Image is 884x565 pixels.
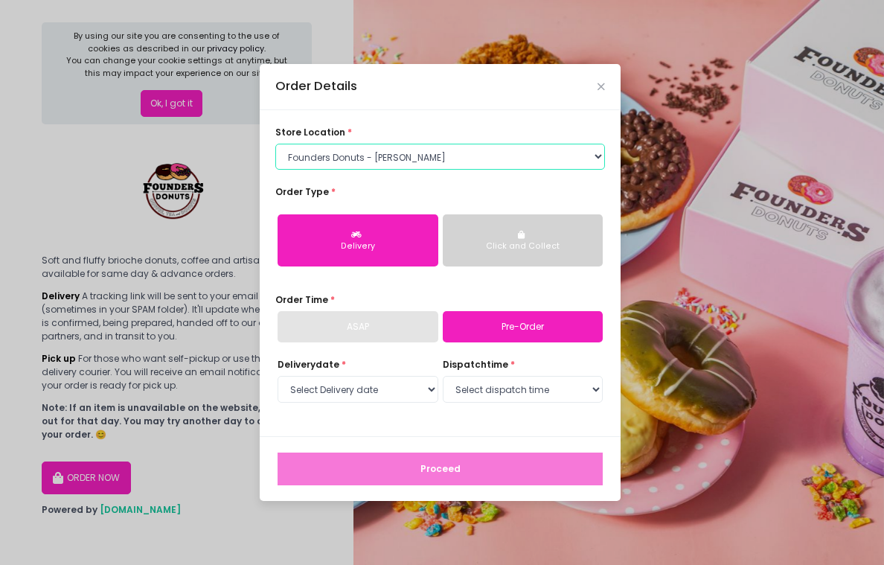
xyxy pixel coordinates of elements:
[278,214,438,266] button: Delivery
[443,358,508,371] span: dispatch time
[598,83,605,91] button: Close
[452,240,594,252] div: Click and Collect
[275,293,328,306] span: Order Time
[275,126,345,138] span: store location
[275,185,329,198] span: Order Type
[443,214,603,266] button: Click and Collect
[443,311,603,342] a: Pre-Order
[278,358,339,371] span: Delivery date
[287,240,429,252] div: Delivery
[275,77,357,96] div: Order Details
[278,453,603,485] button: Proceed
